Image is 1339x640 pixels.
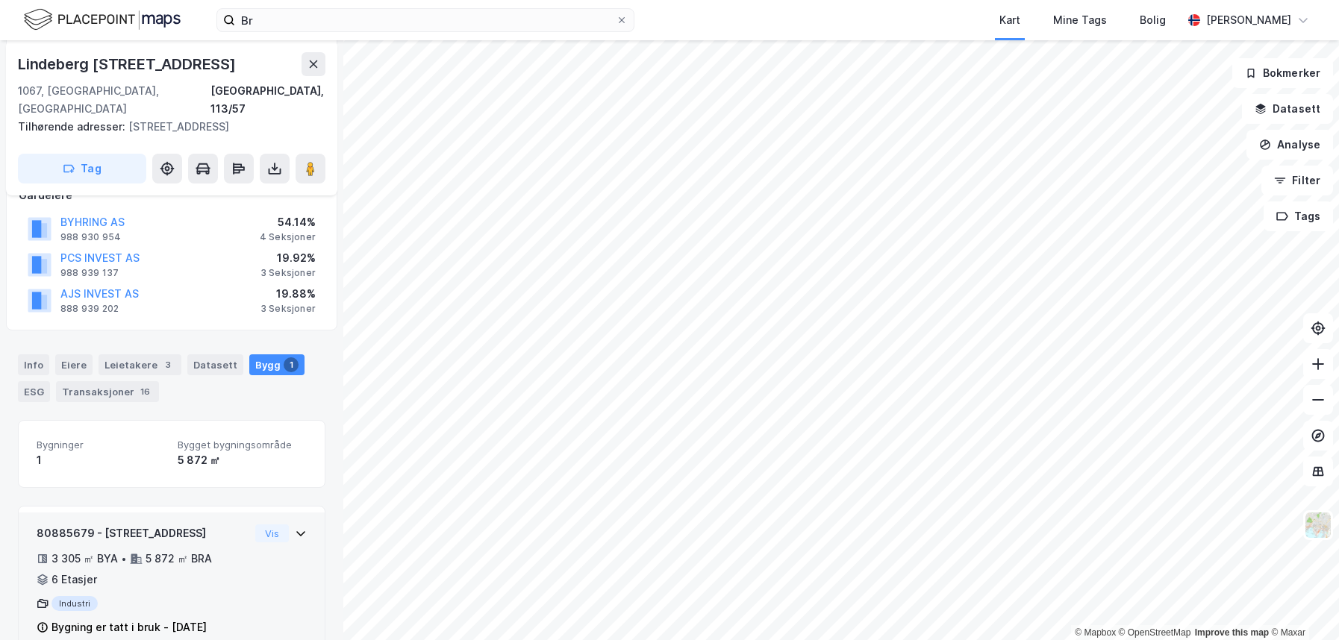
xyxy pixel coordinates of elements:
span: Bygninger [37,439,166,451]
div: Kart [999,11,1020,29]
input: Søk på adresse, matrikkel, gårdeiere, leietakere eller personer [235,9,616,31]
div: 6 Etasjer [51,571,97,589]
div: [PERSON_NAME] [1206,11,1291,29]
span: Tilhørende adresser: [18,120,128,133]
img: logo.f888ab2527a4732fd821a326f86c7f29.svg [24,7,181,33]
div: 3 Seksjoner [260,303,316,315]
div: Transaksjoner [56,381,159,402]
div: 5 872 ㎡ [178,451,307,469]
button: Vis [255,524,289,542]
div: Kontrollprogram for chat [1264,568,1339,640]
div: 3 [160,357,175,372]
div: [STREET_ADDRESS] [18,118,313,136]
div: Mine Tags [1053,11,1107,29]
div: Eiere [55,354,93,375]
a: OpenStreetMap [1119,627,1191,638]
div: 1 [284,357,299,372]
div: 5 872 ㎡ BRA [146,550,212,568]
div: [GEOGRAPHIC_DATA], 113/57 [210,82,325,118]
div: 16 [137,384,153,399]
a: Mapbox [1075,627,1116,638]
button: Tag [18,154,146,183]
div: 3 Seksjoner [260,267,316,279]
div: 988 939 137 [60,267,119,279]
div: Bygning er tatt i bruk - [DATE] [51,618,207,636]
div: 54.14% [260,213,316,231]
button: Bokmerker [1232,58,1333,88]
button: Filter [1261,166,1333,195]
div: 888 939 202 [60,303,119,315]
div: 3 305 ㎡ BYA [51,550,118,568]
span: Bygget bygningsområde [178,439,307,451]
div: Bolig [1140,11,1166,29]
div: ESG [18,381,50,402]
div: 80885679 - [STREET_ADDRESS] [37,524,249,542]
div: 4 Seksjoner [260,231,316,243]
div: Gårdeiere [19,186,325,204]
button: Analyse [1246,130,1333,160]
img: Z [1304,511,1332,539]
button: Datasett [1242,94,1333,124]
div: Lindeberg [STREET_ADDRESS] [18,52,239,76]
div: 988 930 954 [60,231,121,243]
div: 1 [37,451,166,469]
div: • [121,553,127,565]
iframe: Chat Widget [1264,568,1339,640]
a: Improve this map [1195,627,1269,638]
div: Leietakere [99,354,181,375]
div: Datasett [187,354,243,375]
div: 19.92% [260,249,316,267]
div: 19.88% [260,285,316,303]
div: 1067, [GEOGRAPHIC_DATA], [GEOGRAPHIC_DATA] [18,82,210,118]
button: Tags [1264,201,1333,231]
div: Info [18,354,49,375]
div: Bygg [249,354,305,375]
